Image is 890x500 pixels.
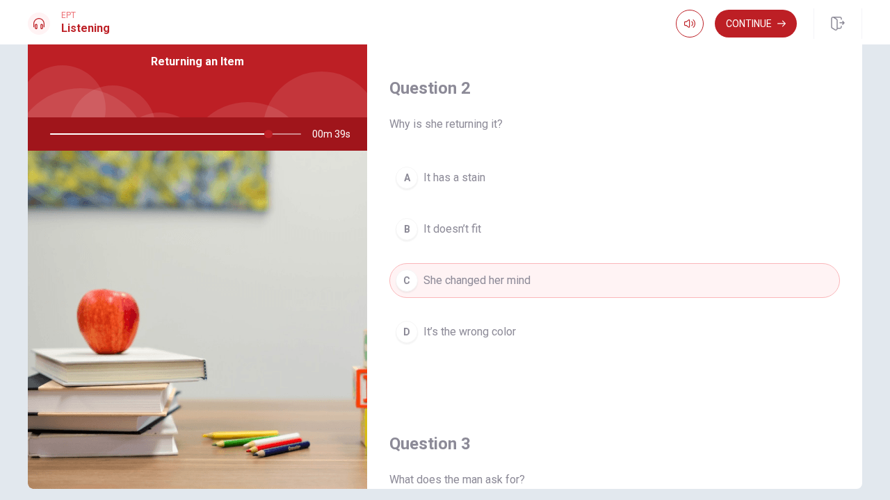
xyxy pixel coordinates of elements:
img: Returning an Item [28,151,367,489]
h1: Listening [61,20,110,37]
div: C [396,269,418,292]
span: 00m 39s [312,117,362,151]
span: Returning an Item [151,53,244,70]
span: It doesn’t fit [423,221,481,237]
button: AIt has a stain [389,160,840,195]
button: BIt doesn’t fit [389,212,840,247]
span: What does the man ask for? [389,472,840,488]
span: She changed her mind [423,272,531,289]
button: DIt’s the wrong color [389,315,840,349]
span: It has a stain [423,169,485,186]
div: A [396,167,418,189]
span: EPT [61,10,110,20]
span: It’s the wrong color [423,324,516,340]
h4: Question 2 [389,77,840,99]
button: CShe changed her mind [389,263,840,298]
div: B [396,218,418,240]
div: D [396,321,418,343]
button: Continue [715,10,797,37]
span: Why is she returning it? [389,116,840,133]
h4: Question 3 [389,433,840,455]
